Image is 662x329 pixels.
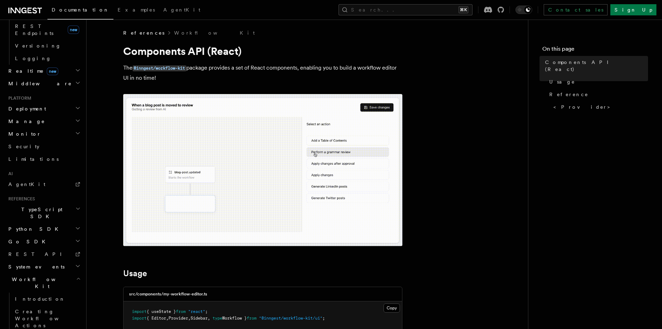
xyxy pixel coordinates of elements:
span: Introduction [15,296,65,302]
span: Creating Workflow Actions [15,309,76,328]
span: REST API [8,251,68,257]
span: Limitations [8,156,59,162]
a: <Provider> [551,101,648,113]
span: System events [6,263,65,270]
code: @inngest/workflow-kit [133,65,186,71]
span: Workflow } [222,316,247,321]
span: { useState } [147,309,176,314]
button: Middleware [6,77,82,90]
span: Documentation [52,7,109,13]
a: Contact sales [544,4,608,15]
span: Python SDK [6,226,62,233]
a: Components API (React) [542,56,648,76]
a: AgentKit [159,2,204,19]
kbd: ⌘K [459,6,468,13]
a: Security [6,140,82,153]
span: Manage [6,118,45,125]
span: <Provider> [553,103,615,110]
span: new [47,67,58,75]
span: Go SDK [6,238,50,245]
span: ; [205,309,208,314]
span: from [176,309,186,314]
span: AgentKit [8,181,45,187]
a: Usage [123,269,147,278]
a: REST Endpointsnew [12,20,82,40]
h4: On this page [542,45,648,56]
button: Copy [384,303,400,313]
button: Go SDK [6,235,82,248]
a: AgentKit [6,178,82,191]
span: Platform [6,95,31,101]
button: Search...⌘K [339,4,473,15]
span: TypeScript SDK [6,206,75,220]
button: TypeScript SDK [6,203,82,223]
span: import [132,309,147,314]
button: Python SDK [6,223,82,235]
span: Components API (React) [545,59,648,73]
span: import [132,316,147,321]
span: new [68,26,79,34]
button: Deployment [6,102,82,115]
a: Limitations [6,153,82,165]
a: Documentation [47,2,113,20]
a: REST API [6,248,82,260]
button: System events [6,260,82,273]
button: Toggle dark mode [515,6,532,14]
span: Realtime [6,67,58,74]
span: "@inngest/workflow-kit/ui" [259,316,322,321]
span: Versioning [15,43,61,49]
span: Sidebar [191,316,208,321]
span: Security [8,144,39,149]
span: Deployment [6,105,46,112]
a: Logging [12,52,82,65]
a: Usage [546,76,648,88]
a: Examples [113,2,159,19]
span: "react" [188,309,205,314]
span: References [123,29,164,36]
h1: Components API (React) [123,45,402,57]
a: Sign Up [610,4,656,15]
span: Provider [169,316,188,321]
span: Workflow Kit [6,276,76,290]
button: Realtimenew [6,65,82,77]
img: workflow-kit-announcement-video-loop.gif [123,94,402,246]
a: Reference [546,88,648,101]
span: Usage [549,78,575,85]
span: Monitor [6,130,41,137]
span: type [213,316,222,321]
span: ; [322,316,325,321]
span: References [6,196,35,202]
a: Versioning [12,40,82,52]
a: Workflow Kit [174,29,255,36]
span: REST Endpoints [15,23,53,36]
button: Workflow Kit [6,273,82,293]
span: AgentKit [163,7,200,13]
a: @inngest/workflow-kit [133,64,186,71]
a: Introduction [12,293,82,305]
span: Examples [118,7,155,13]
button: Monitor [6,128,82,140]
span: from [247,316,256,321]
span: Middleware [6,80,72,87]
span: , [166,316,169,321]
button: Manage [6,115,82,128]
span: AI [6,171,13,177]
span: Reference [549,91,588,98]
span: Logging [15,56,51,61]
p: The package provides a set of React components, enabling you to build a workflow editor UI in no ... [123,63,402,83]
span: { Editor [147,316,166,321]
span: , [208,316,210,321]
h3: src/components/my-workflow-editor.ts [129,291,207,297]
span: , [188,316,191,321]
